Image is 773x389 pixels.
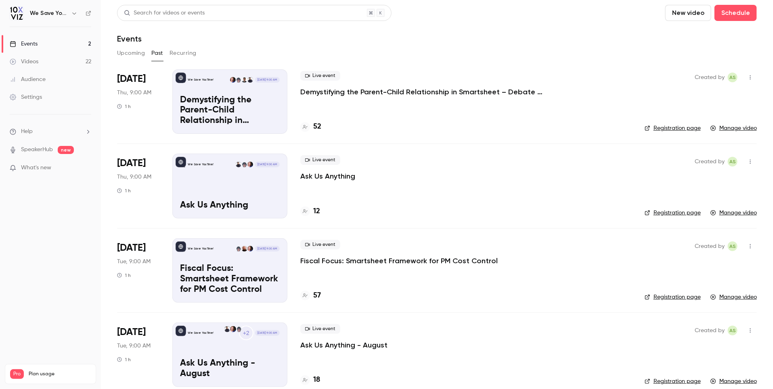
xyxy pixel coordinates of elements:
[188,162,214,166] p: We Save You Time!
[117,34,142,44] h1: Events
[230,326,236,332] img: Jennifer Jones
[10,93,42,101] div: Settings
[180,358,280,379] p: Ask Us Anything - August
[645,293,701,301] a: Registration page
[241,77,247,83] img: Ayelet Weiner
[117,69,159,134] div: Sep 4 Thu, 9:00 AM (America/Denver)
[180,264,280,295] p: Fiscal Focus: Smartsheet Framework for PM Cost Control
[117,356,131,363] div: 1 h
[729,157,736,166] span: AS
[188,331,214,335] p: We Save You Time!
[255,77,279,83] span: [DATE] 9:00 AM
[645,209,701,217] a: Registration page
[247,246,253,252] img: Jennifer Jones
[728,241,737,251] span: Ashley Sage
[241,162,247,167] img: Dansong Wang
[21,127,33,136] span: Help
[230,77,236,83] img: Jennifer Jones
[714,5,757,21] button: Schedule
[10,58,38,66] div: Videos
[728,326,737,335] span: Ashley Sage
[172,69,287,134] a: Demystifying the Parent-Child Relationship in Smartsheet – Debate at the Dinner Table We Save You...
[729,241,736,251] span: AS
[172,322,287,387] a: Ask Us Anything - AugustWe Save You Time!+2Dansong WangJennifer JonesDustin Wise[DATE] 9:00 AMAsk...
[241,246,247,252] img: Paul Newcome
[117,187,131,194] div: 1 h
[117,89,151,97] span: Thu, 9:00 AM
[695,326,725,335] span: Created by
[10,7,23,20] img: We Save You Time!
[236,162,241,167] img: Dustin Wise
[255,162,279,167] span: [DATE] 9:00 AM
[247,77,253,83] img: Dustin Wise
[117,47,145,60] button: Upcoming
[300,290,321,301] a: 57
[255,330,279,336] span: [DATE] 9:00 AM
[117,241,146,254] span: [DATE]
[313,290,321,301] h4: 57
[172,154,287,218] a: Ask Us AnythingWe Save You Time!Jennifer JonesDansong WangDustin Wise[DATE] 9:00 AMAsk Us Anything
[300,206,320,217] a: 12
[170,47,197,60] button: Recurring
[21,146,53,154] a: SpeakerHub
[117,272,131,279] div: 1 h
[300,71,340,81] span: Live event
[300,324,340,334] span: Live event
[10,127,91,136] li: help-dropdown-opener
[695,241,725,251] span: Created by
[117,238,159,303] div: Aug 12 Tue, 9:00 AM (America/Denver)
[300,121,321,132] a: 52
[10,75,46,83] div: Audience
[117,258,151,266] span: Tue, 9:00 AM
[117,322,159,387] div: Aug 5 Tue, 9:00 AM (America/Denver)
[21,164,51,172] span: What's new
[180,200,280,211] p: Ask Us Anything
[313,206,320,217] h4: 12
[300,340,388,350] a: Ask Us Anything - August
[29,371,91,377] span: Plan usage
[300,240,340,250] span: Live event
[117,326,146,339] span: [DATE]
[710,377,757,385] a: Manage video
[188,247,214,251] p: We Save You Time!
[710,124,757,132] a: Manage video
[665,5,711,21] button: New video
[300,374,320,385] a: 18
[300,87,543,97] a: Demystifying the Parent-Child Relationship in Smartsheet – Debate at the Dinner Table
[300,155,340,165] span: Live event
[728,157,737,166] span: Ashley Sage
[645,377,701,385] a: Registration page
[728,73,737,82] span: Ashley Sage
[239,326,253,340] div: +2
[117,73,146,85] span: [DATE]
[151,47,163,60] button: Past
[645,124,701,132] a: Registration page
[180,95,280,126] p: Demystifying the Parent-Child Relationship in Smartsheet – Debate at the Dinner Table
[58,146,74,154] span: new
[236,326,242,332] img: Dansong Wang
[188,78,214,82] p: We Save You Time!
[10,40,38,48] div: Events
[30,9,68,17] h6: We Save You Time!
[236,246,241,252] img: Dansong Wang
[10,369,24,379] span: Pro
[247,162,253,167] img: Jennifer Jones
[224,326,230,332] img: Dustin Wise
[300,256,498,266] a: Fiscal Focus: Smartsheet Framework for PM Cost Control
[710,209,757,217] a: Manage video
[117,154,159,218] div: Aug 21 Thu, 9:00 AM (America/Denver)
[729,73,736,82] span: AS
[124,9,205,17] div: Search for videos or events
[117,103,131,110] div: 1 h
[729,326,736,335] span: AS
[255,246,279,252] span: [DATE] 9:00 AM
[236,77,241,83] img: Dansong Wang
[710,293,757,301] a: Manage video
[117,173,151,181] span: Thu, 9:00 AM
[300,171,355,181] a: Ask Us Anything
[695,157,725,166] span: Created by
[172,238,287,303] a: Fiscal Focus: Smartsheet Framework for PM Cost ControlWe Save You Time!Jennifer JonesPaul Newcome...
